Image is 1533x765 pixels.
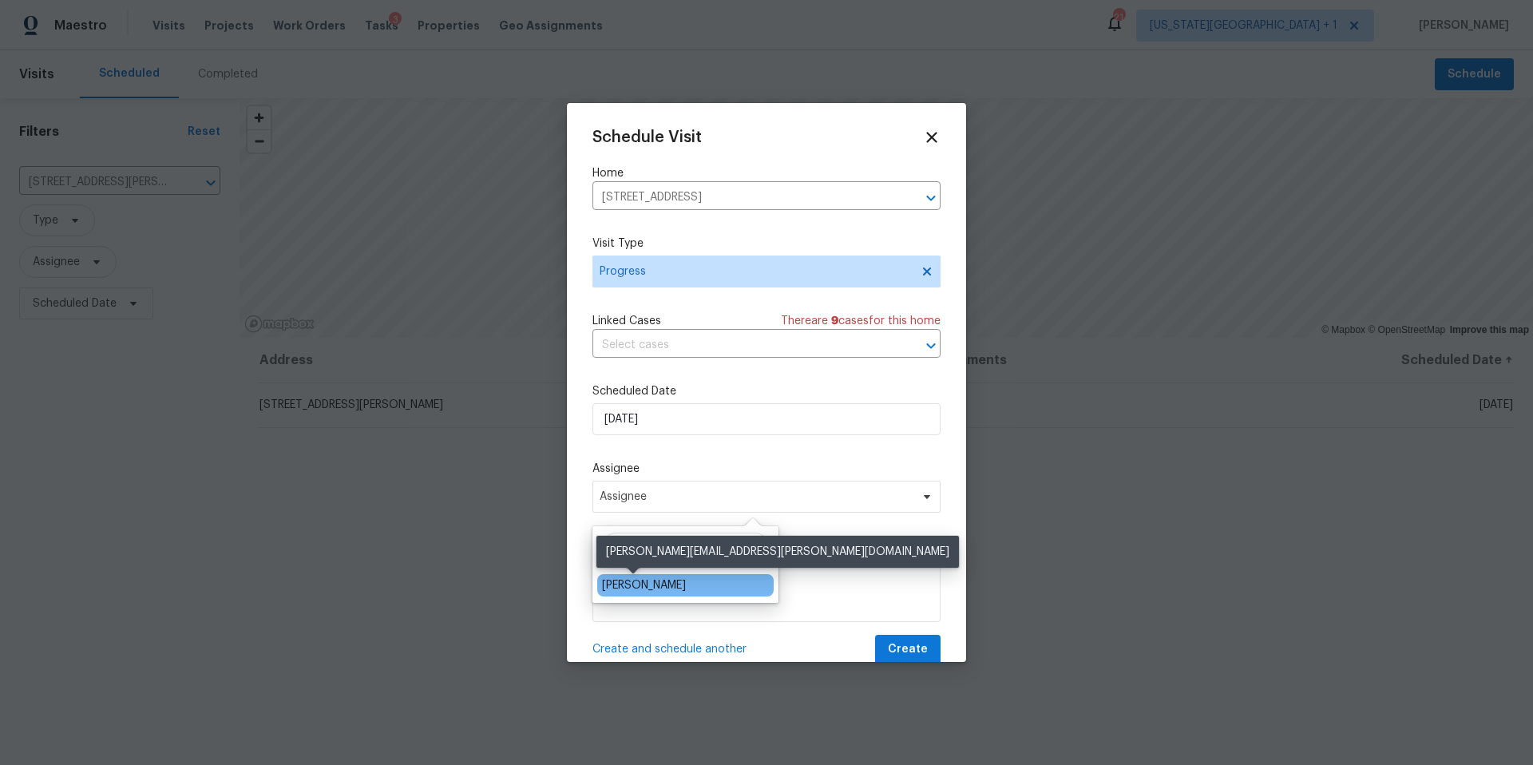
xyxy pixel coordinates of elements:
[888,640,928,660] span: Create
[592,641,747,657] span: Create and schedule another
[602,577,686,593] div: [PERSON_NAME]
[592,185,896,210] input: Enter in an address
[831,315,838,327] span: 9
[920,335,942,357] button: Open
[600,264,910,279] span: Progress
[592,165,941,181] label: Home
[592,383,941,399] label: Scheduled Date
[592,403,941,435] input: M/D/YYYY
[875,635,941,664] button: Create
[920,187,942,209] button: Open
[600,490,913,503] span: Assignee
[781,313,941,329] span: There are case s for this home
[596,536,959,568] div: [PERSON_NAME][EMAIL_ADDRESS][PERSON_NAME][DOMAIN_NAME]
[592,236,941,252] label: Visit Type
[592,129,702,145] span: Schedule Visit
[592,333,896,358] input: Select cases
[592,313,661,329] span: Linked Cases
[592,461,941,477] label: Assignee
[923,129,941,146] span: Close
